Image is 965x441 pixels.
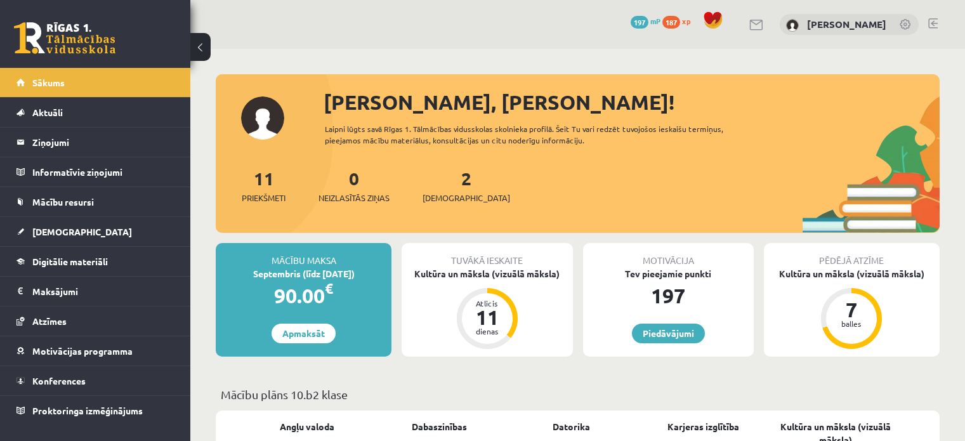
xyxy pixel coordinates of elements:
[32,256,108,267] span: Digitālie materiāli
[402,267,572,351] a: Kultūra un māksla (vizuālā māksla) Atlicis 11 dienas
[242,167,286,204] a: 11Priekšmeti
[16,68,174,97] a: Sākums
[786,19,799,32] img: Emīlija Zelča
[32,77,65,88] span: Sākums
[553,420,590,433] a: Datorika
[318,192,390,204] span: Neizlasītās ziņas
[583,267,754,280] div: Tev pieejamie punkti
[280,420,334,433] a: Angļu valoda
[423,192,510,204] span: [DEMOGRAPHIC_DATA]
[682,16,690,26] span: xp
[16,128,174,157] a: Ziņojumi
[32,315,67,327] span: Atzīmes
[832,299,870,320] div: 7
[32,345,133,357] span: Motivācijas programma
[667,420,739,433] a: Karjeras izglītība
[14,22,115,54] a: Rīgas 1. Tālmācības vidusskola
[325,279,333,298] span: €
[631,16,648,29] span: 197
[325,123,759,146] div: Laipni lūgts savā Rīgas 1. Tālmācības vidusskolas skolnieka profilā. Šeit Tu vari redzēt tuvojošo...
[402,243,572,267] div: Tuvākā ieskaite
[324,87,940,117] div: [PERSON_NAME], [PERSON_NAME]!
[32,128,174,157] legend: Ziņojumi
[764,267,940,280] div: Kultūra un māksla (vizuālā māksla)
[16,98,174,127] a: Aktuāli
[764,267,940,351] a: Kultūra un māksla (vizuālā māksla) 7 balles
[216,280,391,311] div: 90.00
[468,327,506,335] div: dienas
[650,16,660,26] span: mP
[832,320,870,327] div: balles
[662,16,680,29] span: 187
[16,366,174,395] a: Konferences
[16,187,174,216] a: Mācību resursi
[16,336,174,365] a: Motivācijas programma
[468,307,506,327] div: 11
[807,18,886,30] a: [PERSON_NAME]
[16,277,174,306] a: Maksājumi
[764,243,940,267] div: Pēdējā atzīme
[402,267,572,280] div: Kultūra un māksla (vizuālā māksla)
[32,157,174,187] legend: Informatīvie ziņojumi
[583,280,754,311] div: 197
[221,386,935,403] p: Mācību plāns 10.b2 klase
[16,306,174,336] a: Atzīmes
[318,167,390,204] a: 0Neizlasītās ziņas
[16,157,174,187] a: Informatīvie ziņojumi
[242,192,286,204] span: Priekšmeti
[412,420,467,433] a: Dabaszinības
[32,226,132,237] span: [DEMOGRAPHIC_DATA]
[662,16,697,26] a: 187 xp
[16,396,174,425] a: Proktoringa izmēģinājums
[32,196,94,207] span: Mācību resursi
[32,107,63,118] span: Aktuāli
[423,167,510,204] a: 2[DEMOGRAPHIC_DATA]
[216,267,391,280] div: Septembris (līdz [DATE])
[32,375,86,386] span: Konferences
[16,217,174,246] a: [DEMOGRAPHIC_DATA]
[468,299,506,307] div: Atlicis
[632,324,705,343] a: Piedāvājumi
[631,16,660,26] a: 197 mP
[583,243,754,267] div: Motivācija
[216,243,391,267] div: Mācību maksa
[32,277,174,306] legend: Maksājumi
[32,405,143,416] span: Proktoringa izmēģinājums
[16,247,174,276] a: Digitālie materiāli
[272,324,336,343] a: Apmaksāt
